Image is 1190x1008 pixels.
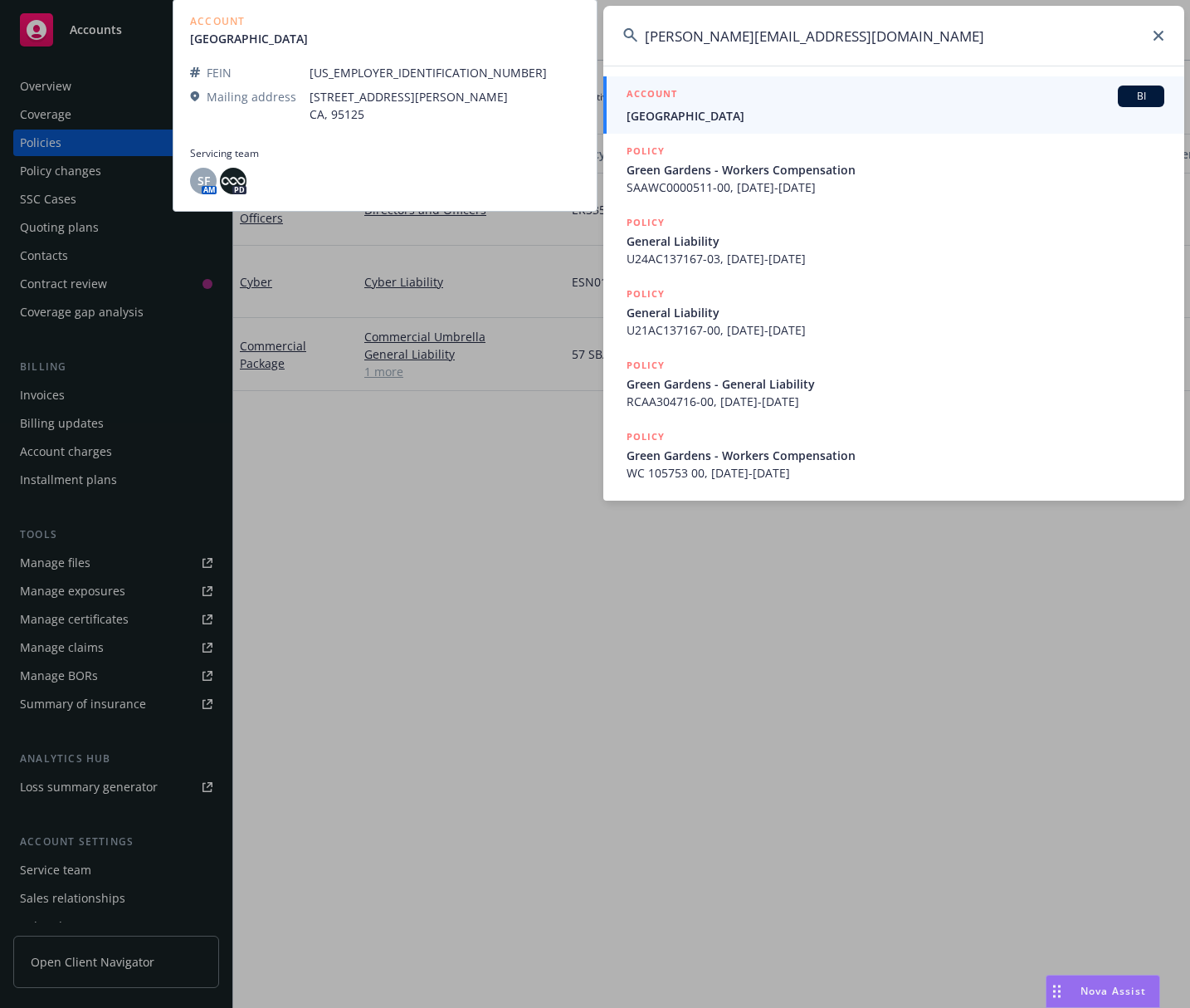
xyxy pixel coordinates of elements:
[627,428,665,445] h5: POLICY
[627,447,1164,464] span: Green Gardens - Workers Compensation
[627,214,665,231] h5: POLICY
[627,393,1164,410] span: RCAA304716-00, [DATE]-[DATE]
[627,179,1164,196] span: SAAWC0000511-00, [DATE]-[DATE]
[627,143,665,159] h5: POLICY
[1080,984,1146,998] span: Nova Assist
[1046,975,1160,1008] button: Nova Assist
[627,86,677,105] h5: ACCOUNT
[627,107,1164,125] span: [GEOGRAPHIC_DATA]
[627,464,1164,482] span: WC 105753 00, [DATE]-[DATE]
[603,419,1184,491] a: POLICYGreen Gardens - Workers CompensationWC 105753 00, [DATE]-[DATE]
[603,348,1184,419] a: POLICYGreen Gardens - General LiabilityRCAA304716-00, [DATE]-[DATE]
[627,250,1164,267] span: U24AC137167-03, [DATE]-[DATE]
[627,375,1164,393] span: Green Gardens - General Liability
[603,76,1184,134] a: ACCOUNTBI[GEOGRAPHIC_DATA]
[603,276,1184,348] a: POLICYGeneral LiabilityU21AC137167-00, [DATE]-[DATE]
[627,321,1164,339] span: U21AC137167-00, [DATE]-[DATE]
[1046,976,1067,1007] div: Drag to move
[1124,89,1158,104] span: BI
[627,232,1164,250] span: General Liability
[627,357,665,374] h5: POLICY
[627,161,1164,179] span: Green Gardens - Workers Compensation
[603,6,1184,66] input: Search...
[627,286,665,302] h5: POLICY
[603,134,1184,205] a: POLICYGreen Gardens - Workers CompensationSAAWC0000511-00, [DATE]-[DATE]
[627,304,1164,321] span: General Liability
[603,205,1184,276] a: POLICYGeneral LiabilityU24AC137167-03, [DATE]-[DATE]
